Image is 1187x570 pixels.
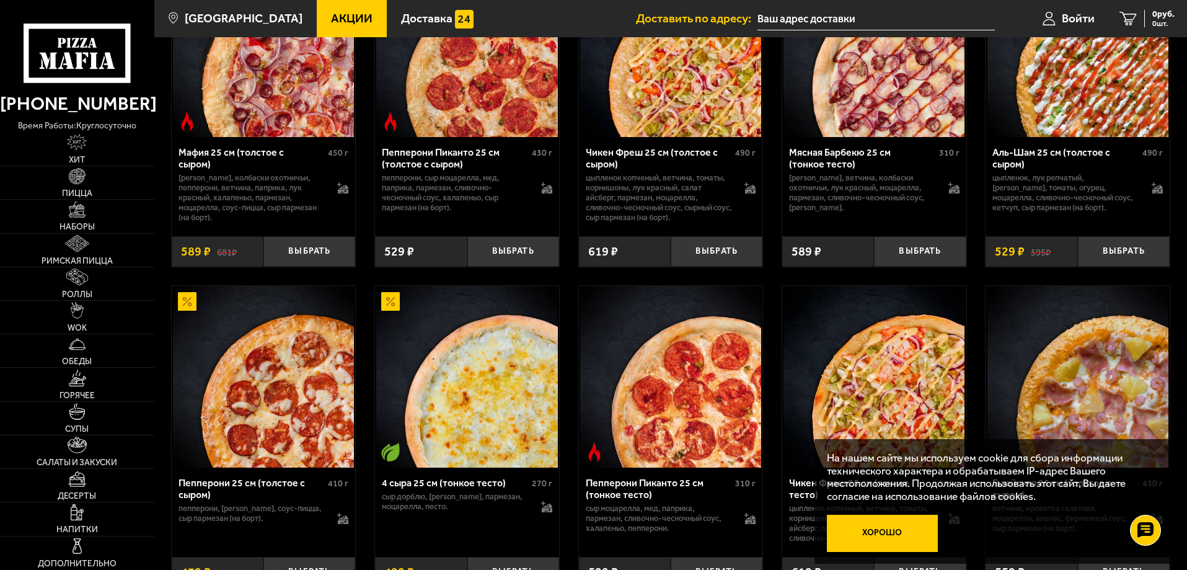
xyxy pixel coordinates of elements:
span: Дополнительно [38,559,117,568]
button: Выбрать [263,236,355,267]
span: Войти [1062,12,1095,24]
p: сыр дорблю, [PERSON_NAME], пармезан, моцарелла, песто. [382,492,529,512]
span: Роллы [62,290,92,299]
span: Доставка [401,12,452,24]
span: 410 г [328,478,348,489]
span: [GEOGRAPHIC_DATA] [185,12,302,24]
img: Пепперони 25 см (толстое с сыром) [173,286,354,467]
p: [PERSON_NAME], ветчина, колбаски охотничьи, лук красный, моцарелла, пармезан, сливочно-чесночный ... [789,173,936,213]
p: цыпленок, лук репчатый, [PERSON_NAME], томаты, огурец, моцарелла, сливочно-чесночный соус, кетчуп... [992,173,1139,213]
span: 529 ₽ [995,244,1025,259]
span: 310 г [939,148,960,158]
span: Наборы [60,223,95,231]
span: 270 г [532,478,552,489]
p: [PERSON_NAME], колбаски охотничьи, пепперони, ветчина, паприка, лук красный, халапеньо, пармезан,... [179,173,325,223]
span: Римская пицца [42,257,113,265]
img: Пепперони Пиканто 25 см (тонкое тесто) [580,286,761,467]
p: пепперони, сыр Моцарелла, мед, паприка, пармезан, сливочно-чесночный соус, халапеньо, сыр пармеза... [382,173,529,213]
img: Острое блюдо [585,443,604,461]
span: Акции [331,12,373,24]
span: 589 ₽ [181,244,211,259]
div: Пепперони 25 см (толстое с сыром) [179,477,325,501]
a: Чикен Фреш 25 см (тонкое тесто) [782,286,966,467]
span: 619 ₽ [588,244,618,259]
img: Гавайская 25 см (толстое с сыром) [987,286,1168,467]
div: 4 сыра 25 см (тонкое тесто) [382,477,529,489]
div: Чикен Фреш 25 см (тонкое тесто) [789,477,936,501]
span: 529 ₽ [384,244,414,259]
button: Выбрать [467,236,559,267]
div: Пепперони Пиканто 25 см (тонкое тесто) [586,477,733,501]
div: Мафия 25 см (толстое с сыром) [179,146,325,170]
span: Горячее [60,391,95,400]
span: Пицца [62,189,92,198]
span: 450 г [328,148,348,158]
button: Выбрать [671,236,762,267]
span: 0 шт. [1152,20,1175,27]
div: Чикен Фреш 25 см (толстое с сыром) [586,146,733,170]
div: Аль-Шам 25 см (толстое с сыром) [992,146,1139,170]
span: 490 г [1142,148,1163,158]
span: Хит [69,156,86,164]
button: Хорошо [827,515,938,552]
span: WOK [68,324,87,332]
img: Острое блюдо [381,112,400,131]
span: 490 г [735,148,756,158]
span: Обеды [62,357,92,366]
img: Острое блюдо [178,112,196,131]
p: сыр Моцарелла, мед, паприка, пармезан, сливочно-чесночный соус, халапеньо, пепперони. [586,504,733,533]
p: На нашем сайте мы используем cookie для сбора информации технического характера и обрабатываем IP... [827,452,1151,503]
img: Акционный [381,292,400,311]
p: цыпленок копченый, ветчина, томаты, корнишоны, лук красный, салат айсберг, пармезан, моцарелла, с... [789,504,936,543]
button: Выбрать [874,236,966,267]
a: Гавайская 25 см (толстое с сыром) [986,286,1170,467]
p: цыпленок копченый, ветчина, томаты, корнишоны, лук красный, салат айсберг, пармезан, моцарелла, с... [586,173,733,223]
span: 310 г [735,478,756,489]
s: 595 ₽ [1031,245,1051,257]
input: Ваш адрес доставки [757,7,995,30]
s: 681 ₽ [217,245,237,257]
a: АкционныйВегетарианское блюдо4 сыра 25 см (тонкое тесто) [375,286,559,467]
a: Острое блюдоПепперони Пиканто 25 см (тонкое тесто) [579,286,763,467]
div: Мясная Барбекю 25 см (тонкое тесто) [789,146,936,170]
span: Доставить по адресу: [636,12,757,24]
img: Чикен Фреш 25 см (тонкое тесто) [783,286,964,467]
img: 15daf4d41897b9f0e9f617042186c801.svg [455,10,474,29]
span: 430 г [532,148,552,158]
img: Вегетарианское блюдо [381,443,400,461]
a: АкционныйПепперони 25 см (толстое с сыром) [172,286,356,467]
img: 4 сыра 25 см (тонкое тесто) [376,286,557,467]
span: Десерты [58,492,96,501]
span: 0 руб. [1152,10,1175,19]
button: Выбрать [1078,236,1170,267]
span: 589 ₽ [792,244,821,259]
span: Супы [65,425,89,434]
img: Акционный [178,292,196,311]
span: Напитки [56,525,98,534]
span: Салаты и закуски [37,458,117,467]
div: Пепперони Пиканто 25 см (толстое с сыром) [382,146,529,170]
p: пепперони, [PERSON_NAME], соус-пицца, сыр пармезан (на борт). [179,504,325,523]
